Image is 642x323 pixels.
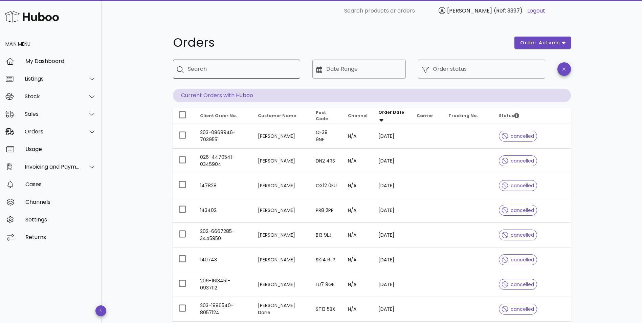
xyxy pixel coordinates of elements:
[252,198,311,223] td: [PERSON_NAME]
[173,37,507,49] h1: Orders
[252,297,311,322] td: [PERSON_NAME] Done
[443,108,493,124] th: Tracking No.
[373,297,411,322] td: [DATE]
[502,208,534,213] span: cancelled
[373,124,411,149] td: [DATE]
[5,9,59,24] img: Huboo Logo
[514,37,571,49] button: order actions
[502,134,534,138] span: cancelled
[252,149,311,173] td: [PERSON_NAME]
[417,113,433,119] span: Carrier
[252,247,311,272] td: [PERSON_NAME]
[411,108,443,124] th: Carrier
[195,108,252,124] th: Client Order No.
[348,113,368,119] span: Channel
[342,124,373,149] td: N/A
[258,113,296,119] span: Customer Name
[25,58,96,64] div: My Dashboard
[195,124,252,149] td: 203-0868946-7039551
[447,7,492,15] span: [PERSON_NAME]
[373,173,411,198] td: [DATE]
[502,158,534,163] span: cancelled
[373,149,411,173] td: [DATE]
[378,109,404,115] span: Order Date
[310,223,342,247] td: B13 9LJ
[342,108,373,124] th: Channel
[25,111,80,117] div: Sales
[373,198,411,223] td: [DATE]
[502,257,534,262] span: cancelled
[195,149,252,173] td: 026-4470541-0345904
[310,297,342,322] td: ST13 5BX
[499,113,519,119] span: Status
[342,247,373,272] td: N/A
[520,39,560,46] span: order actions
[195,272,252,297] td: 206-1613451-0937112
[25,199,96,205] div: Channels
[342,297,373,322] td: N/A
[373,272,411,297] td: [DATE]
[527,7,545,15] a: Logout
[195,173,252,198] td: 147828
[195,247,252,272] td: 140743
[310,272,342,297] td: LU7 9GE
[342,198,373,223] td: N/A
[195,297,252,322] td: 203-1986540-8057124
[342,149,373,173] td: N/A
[252,108,311,124] th: Customer Name
[502,233,534,237] span: cancelled
[342,173,373,198] td: N/A
[373,247,411,272] td: [DATE]
[252,272,311,297] td: [PERSON_NAME]
[252,173,311,198] td: [PERSON_NAME]
[502,307,534,311] span: cancelled
[310,108,342,124] th: Post Code
[373,108,411,124] th: Order Date: Sorted descending. Activate to remove sorting.
[200,113,237,119] span: Client Order No.
[310,124,342,149] td: CF39 9NF
[502,282,534,287] span: cancelled
[493,108,571,124] th: Status
[25,128,80,135] div: Orders
[25,234,96,240] div: Returns
[494,7,523,15] span: (Ref: 3397)
[448,113,478,119] span: Tracking No.
[25,93,80,100] div: Stock
[25,146,96,152] div: Usage
[173,89,571,102] p: Current Orders with Huboo
[195,198,252,223] td: 143402
[25,76,80,82] div: Listings
[342,272,373,297] td: N/A
[310,198,342,223] td: PR8 2PP
[25,164,80,170] div: Invoicing and Payments
[25,216,96,223] div: Settings
[310,149,342,173] td: DN2 4RS
[310,173,342,198] td: OX12 0FU
[373,223,411,247] td: [DATE]
[342,223,373,247] td: N/A
[25,181,96,188] div: Cases
[252,124,311,149] td: [PERSON_NAME]
[195,223,252,247] td: 202-6667285-3445950
[502,183,534,188] span: cancelled
[316,110,328,122] span: Post Code
[252,223,311,247] td: [PERSON_NAME]
[310,247,342,272] td: SK14 6JP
